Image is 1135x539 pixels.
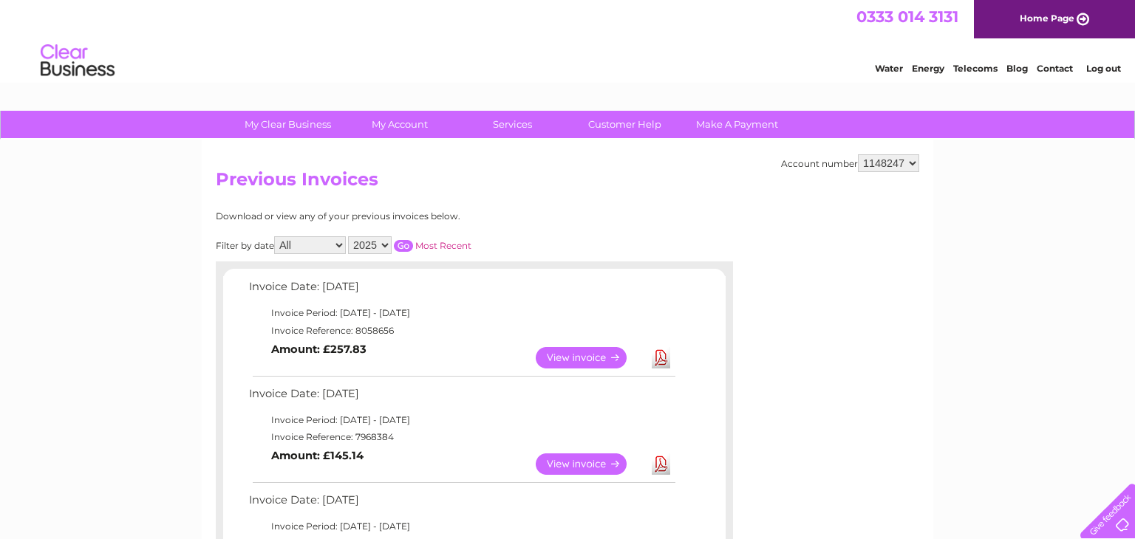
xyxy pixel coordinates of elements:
a: Blog [1006,63,1028,74]
a: View [536,453,644,475]
a: Download [652,453,670,475]
img: logo.png [40,38,115,83]
b: Amount: £145.14 [271,449,364,462]
a: Make A Payment [676,111,798,138]
a: Most Recent [415,240,471,251]
a: My Account [339,111,461,138]
td: Invoice Reference: 8058656 [245,322,678,340]
td: Invoice Reference: 7968384 [245,428,678,446]
a: View [536,347,644,368]
a: Log out [1086,63,1121,74]
h2: Previous Invoices [216,169,919,197]
td: Invoice Period: [DATE] - [DATE] [245,518,678,535]
div: Filter by date [216,236,604,254]
a: 0333 014 3131 [856,7,958,26]
a: Water [875,63,903,74]
div: Account number [781,154,919,172]
a: Services [451,111,573,138]
a: Download [652,347,670,368]
td: Invoice Period: [DATE] - [DATE] [245,411,678,429]
b: Amount: £257.83 [271,343,367,356]
td: Invoice Date: [DATE] [245,277,678,304]
a: Customer Help [564,111,686,138]
a: Contact [1037,63,1073,74]
a: My Clear Business [227,111,349,138]
a: Energy [912,63,944,74]
td: Invoice Date: [DATE] [245,384,678,411]
td: Invoice Date: [DATE] [245,490,678,518]
div: Download or view any of your previous invoices below. [216,211,604,222]
div: Clear Business is a trading name of Verastar Limited (registered in [GEOGRAPHIC_DATA] No. 3667643... [219,8,918,72]
a: Telecoms [953,63,998,74]
td: Invoice Period: [DATE] - [DATE] [245,304,678,322]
